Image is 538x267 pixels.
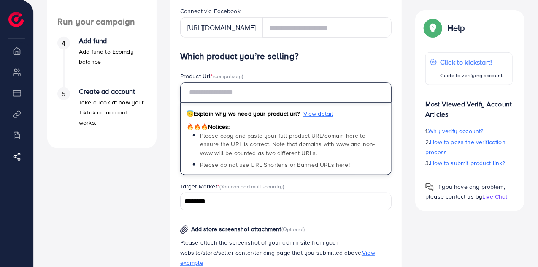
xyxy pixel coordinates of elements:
div: Search for option [180,193,392,210]
span: Notices: [187,123,230,131]
span: Please do not use URL Shortens or Banned URLs here! [200,161,350,169]
span: If you have any problem, please contact us by [425,183,505,201]
div: [URL][DOMAIN_NAME] [180,17,263,38]
iframe: Chat [502,229,532,261]
p: Add fund to Ecomdy balance [79,46,146,67]
h4: Add fund [79,37,146,45]
p: 1. [425,126,513,136]
label: Product Url [180,72,243,80]
label: Connect via Facebook [180,7,241,15]
span: Explain why we need your product url? [187,109,300,118]
span: (You can add multi-country) [219,183,284,190]
span: 4 [62,38,65,48]
span: 🔥🔥🔥 [187,123,208,131]
p: Help [447,23,465,33]
span: How to pass the verification process [425,138,506,156]
span: 😇 [187,109,194,118]
li: Create ad account [47,87,157,138]
span: Live Chat [482,192,507,201]
img: Popup guide [425,183,434,191]
span: How to submit product link? [430,159,505,167]
span: (Optional) [281,225,305,233]
label: Target Market [180,182,284,191]
span: View example [180,248,375,267]
p: Guide to verifying account [440,71,503,81]
img: logo [8,12,24,27]
span: Add store screenshot attachment [191,225,281,233]
h4: Which product you’re selling? [180,51,392,62]
p: Take a look at how your TikTok ad account works. [79,97,146,128]
span: Why verify account? [429,127,484,135]
span: (compulsory) [213,72,243,80]
input: Search for option [181,195,381,208]
p: 3. [425,158,513,168]
h4: Run your campaign [47,16,157,27]
span: View detail [303,109,333,118]
img: Popup guide [425,20,441,35]
span: Please copy and paste your full product URL/domain here to ensure the URL is correct. Note that d... [200,131,375,157]
span: 5 [62,89,65,99]
li: Add fund [47,37,157,87]
p: Click to kickstart! [440,57,503,67]
h4: Create ad account [79,87,146,95]
img: img [180,225,188,234]
p: Most Viewed Verify Account Articles [425,92,513,119]
p: 2. [425,137,513,157]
